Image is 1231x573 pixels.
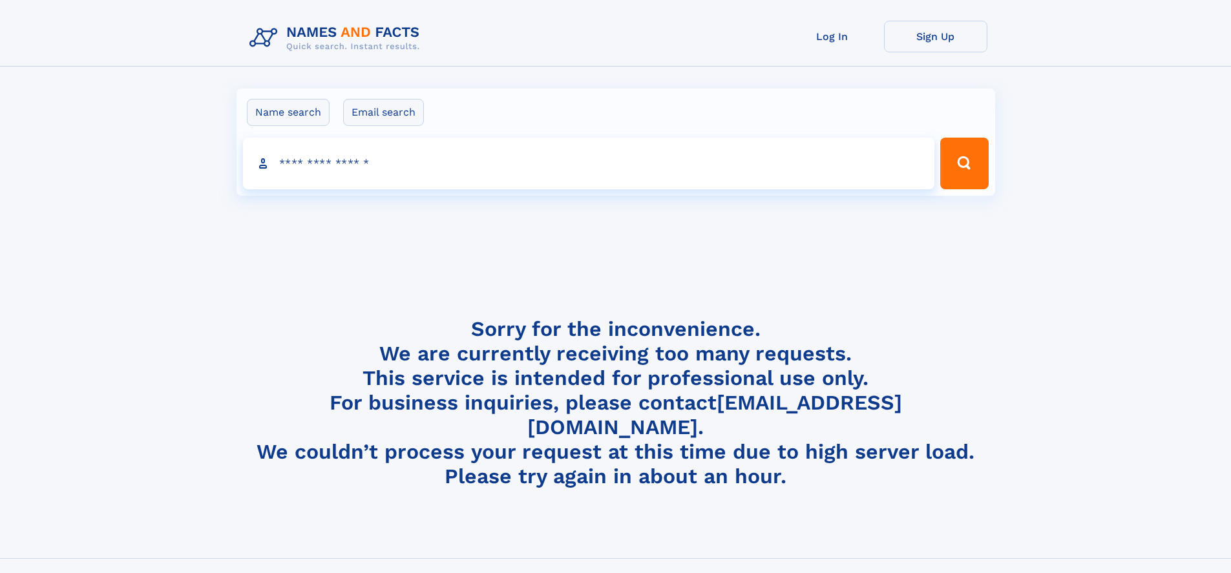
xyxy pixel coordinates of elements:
[343,99,424,126] label: Email search
[884,21,987,52] a: Sign Up
[781,21,884,52] a: Log In
[940,138,988,189] button: Search Button
[244,21,430,56] img: Logo Names and Facts
[243,138,935,189] input: search input
[527,390,902,439] a: [EMAIL_ADDRESS][DOMAIN_NAME]
[244,317,987,489] h4: Sorry for the inconvenience. We are currently receiving too many requests. This service is intend...
[247,99,330,126] label: Name search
